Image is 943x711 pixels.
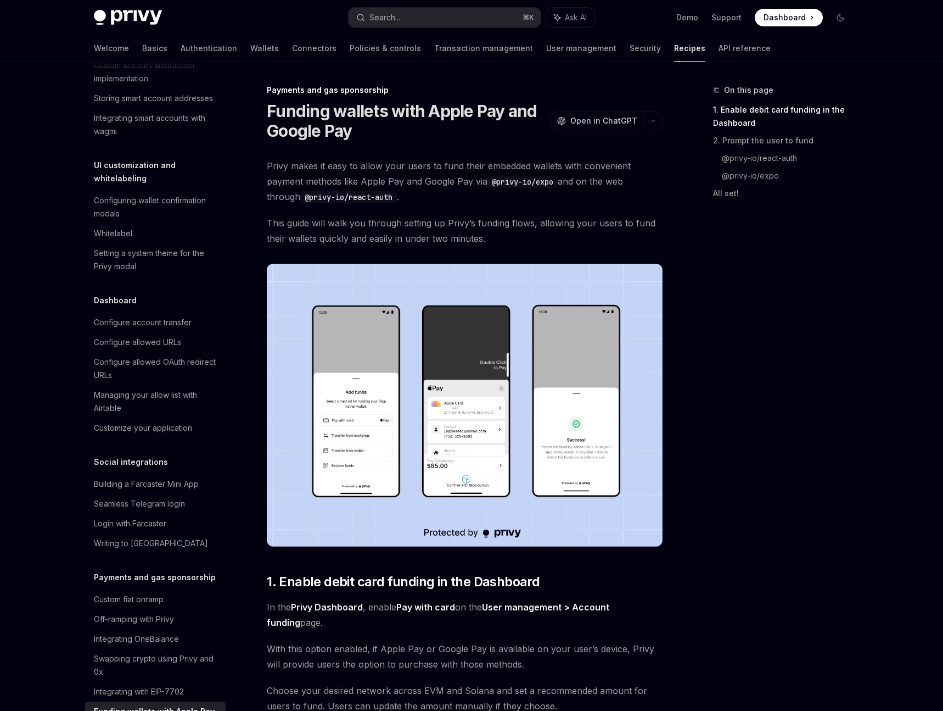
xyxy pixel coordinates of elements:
[85,108,226,141] a: Integrating smart accounts with wagmi
[546,8,594,27] button: Ask AI
[292,35,336,62] a: Connectors
[713,132,858,149] a: 2. Prompt the user to fund
[267,264,663,547] img: card-based-funding
[719,35,771,62] a: API reference
[85,534,226,553] a: Writing to [GEOGRAPHIC_DATA]
[94,194,219,220] div: Configuring wallet confirmation modals
[94,10,162,25] img: dark logo
[523,13,534,22] span: ⌘ K
[85,682,226,702] a: Integrating with EIP-7702
[349,8,541,27] button: Search...⌘K
[85,418,226,438] a: Customize your application
[94,477,199,491] div: Building a Farcaster Mini App
[764,12,806,23] span: Dashboard
[250,35,279,62] a: Wallets
[713,101,858,132] a: 1. Enable debit card funding in the Dashboard
[94,652,219,679] div: Swapping crypto using Privy and 0x
[94,227,132,240] div: Whitelabel
[267,158,663,204] span: Privy makes it easy to allow your users to fund their embedded wallets with convenient payment me...
[85,514,226,534] a: Login with Farcaster
[94,497,185,510] div: Seamless Telegram login
[832,9,849,26] button: Toggle dark mode
[94,355,219,382] div: Configure allowed OAuth redirect URLs
[711,12,742,23] a: Support
[674,35,705,62] a: Recipes
[85,332,226,352] a: Configure allowed URLs
[267,641,663,672] span: With this option enabled, if Apple Pay or Google Pay is available on your user’s device, Privy wi...
[85,224,226,243] a: Whitelabel
[291,602,363,613] a: Privy Dashboard
[722,167,858,185] a: @privy-io/expo
[94,537,208,550] div: Writing to [GEOGRAPHIC_DATA]
[722,149,858,167] a: @privy-io/react-auth
[85,494,226,514] a: Seamless Telegram login
[94,388,219,415] div: Managing your allow list with Airtable
[94,593,164,606] div: Custom fiat onramp
[85,590,226,609] a: Custom fiat onramp
[94,316,192,329] div: Configure account transfer
[85,649,226,682] a: Swapping crypto using Privy and 0x
[755,9,823,26] a: Dashboard
[94,112,219,138] div: Integrating smart accounts with wagmi
[94,247,219,273] div: Setting a system theme for the Privy modal
[487,176,558,188] code: @privy-io/expo
[267,215,663,246] span: This guide will walk you through setting up Privy’s funding flows, allowing your users to fund th...
[94,517,166,530] div: Login with Farcaster
[94,456,168,469] h5: Social integrations
[565,12,587,23] span: Ask AI
[630,35,661,62] a: Security
[676,12,698,23] a: Demo
[434,35,533,62] a: Transaction management
[713,185,858,202] a: All set!
[267,599,663,630] span: In the , enable on the page.
[94,336,181,349] div: Configure allowed URLs
[85,88,226,108] a: Storing smart account addresses
[94,421,192,435] div: Customize your application
[85,385,226,418] a: Managing your allow list with Airtable
[85,474,226,494] a: Building a Farcaster Mini App
[94,685,184,698] div: Integrating with EIP-7702
[85,313,226,332] a: Configure account transfer
[181,35,237,62] a: Authentication
[300,191,397,203] code: @privy-io/react-auth
[570,115,637,126] span: Open in ChatGPT
[369,11,400,24] div: Search...
[85,243,226,276] a: Setting a system theme for the Privy modal
[94,92,213,105] div: Storing smart account addresses
[396,602,455,613] strong: Pay with card
[267,101,546,141] h1: Funding wallets with Apple Pay and Google Pay
[350,35,421,62] a: Policies & controls
[724,84,773,97] span: On this page
[85,352,226,385] a: Configure allowed OAuth redirect URLs
[94,159,226,185] h5: UI customization and whitelabeling
[94,613,174,626] div: Off-ramping with Privy
[94,294,137,307] h5: Dashboard
[94,35,129,62] a: Welcome
[142,35,167,62] a: Basics
[85,609,226,629] a: Off-ramping with Privy
[94,632,179,646] div: Integrating OneBalance
[546,35,616,62] a: User management
[267,85,663,96] div: Payments and gas sponsorship
[85,629,226,649] a: Integrating OneBalance
[550,112,644,130] button: Open in ChatGPT
[85,191,226,224] a: Configuring wallet confirmation modals
[267,573,540,591] span: 1. Enable debit card funding in the Dashboard
[94,571,216,584] h5: Payments and gas sponsorship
